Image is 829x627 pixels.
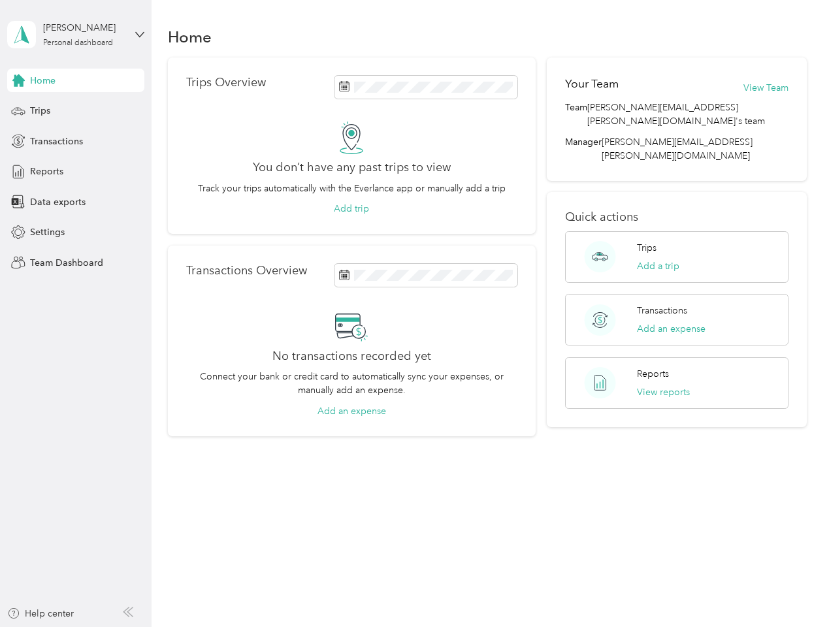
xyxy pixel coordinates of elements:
span: Trips [30,104,50,118]
span: Transactions [30,135,83,148]
span: Data exports [30,195,86,209]
span: Home [30,74,56,88]
p: Trips [637,241,657,255]
button: Add trip [334,202,369,216]
div: [PERSON_NAME] [43,21,125,35]
p: Quick actions [565,210,788,224]
p: Transactions Overview [186,264,307,278]
span: Team [565,101,587,128]
h2: You don’t have any past trips to view [253,161,451,174]
p: Transactions [637,304,687,317]
button: Help center [7,607,74,620]
button: View Team [743,81,788,95]
span: [PERSON_NAME][EMAIL_ADDRESS][PERSON_NAME][DOMAIN_NAME]'s team [587,101,788,128]
button: Add an expense [317,404,386,418]
h1: Home [168,30,212,44]
button: Add a trip [637,259,679,273]
span: Team Dashboard [30,256,103,270]
button: View reports [637,385,690,399]
h2: Your Team [565,76,619,92]
button: Add an expense [637,322,706,336]
span: Reports [30,165,63,178]
h2: No transactions recorded yet [272,349,431,363]
p: Reports [637,367,669,381]
span: Manager [565,135,602,163]
p: Trips Overview [186,76,266,89]
span: Settings [30,225,65,239]
span: [PERSON_NAME][EMAIL_ADDRESS][PERSON_NAME][DOMAIN_NAME] [602,137,753,161]
iframe: Everlance-gr Chat Button Frame [756,554,829,627]
p: Connect your bank or credit card to automatically sync your expenses, or manually add an expense. [186,370,517,397]
p: Track your trips automatically with the Everlance app or manually add a trip [198,182,506,195]
div: Personal dashboard [43,39,113,47]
